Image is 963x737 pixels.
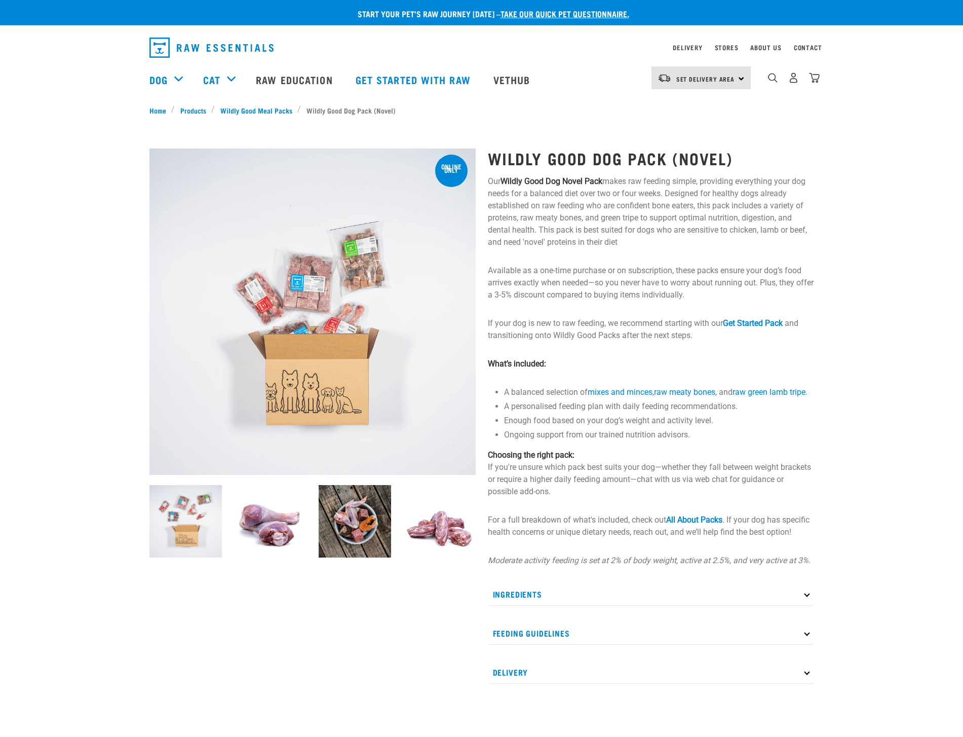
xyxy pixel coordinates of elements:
strong: What’s included: [488,359,546,368]
a: All About Packs [666,515,722,525]
a: Stores [715,46,739,49]
a: Products [175,105,211,116]
em: Moderate activity feeding is set at 2% of body weight, active at 2.5%, and very active at 3%. [488,556,811,565]
a: Wildly Good Meal Packs [215,105,297,116]
li: A personalised feeding plan with daily feeding recommendations. [504,400,814,413]
p: Our makes raw feeding simple, providing everything your dog needs for a balanced diet over two or... [488,175,814,248]
img: 1253 Turkey Drums 01 [234,485,306,558]
strong: Wildly Good Dog Novel Pack [500,176,602,186]
li: Enough food based on your dog’s weight and activity level. [504,415,814,427]
p: Delivery [488,661,814,684]
a: Get Started Pack [723,318,783,328]
img: home-icon@2x.png [809,72,820,83]
p: For a full breakdown of what's included, check out . If your dog has specific health concerns or ... [488,514,814,538]
img: Assortment of Raw Essentials Ingredients Including, Salmon Fillet, Cubed Beef And Tripe, Turkey W... [319,485,391,558]
img: Dog Novel 0 2sec [149,485,222,558]
p: Ingredients [488,583,814,606]
nav: breadcrumbs [149,105,814,116]
h1: Wildly Good Dog Pack (Novel) [488,149,814,167]
a: raw meaty bones [654,387,715,397]
a: Dog [149,72,168,87]
img: Pile Of Duck Necks For Pets [403,485,476,558]
strong: Choosing the right pack: [488,450,574,460]
a: Get started with Raw [345,59,483,100]
a: mixes and minces [588,387,652,397]
a: take our quick pet questionnaire. [500,11,629,16]
a: About Us [750,46,781,49]
span: Set Delivery Area [676,77,735,81]
a: raw green lamb tripe [733,387,805,397]
a: Cat [203,72,220,87]
img: van-moving.png [658,73,671,83]
p: Available as a one-time purchase or on subscription, these packs ensure your dog’s food arrives e... [488,265,814,301]
img: Raw Essentials Logo [149,38,274,58]
img: Dog Novel 0 2sec [149,149,476,475]
a: Home [149,105,172,116]
li: Ongoing support from our trained nutrition advisors. [504,429,814,441]
a: Contact [794,46,822,49]
nav: dropdown navigation [141,33,822,62]
img: home-icon-1@2x.png [768,73,778,83]
li: A balanced selection of , , and . [504,386,814,398]
a: Delivery [673,46,702,49]
a: Raw Education [246,59,345,100]
img: user.png [788,72,799,83]
a: Vethub [483,59,543,100]
p: Feeding Guidelines [488,622,814,645]
p: If your dog is new to raw feeding, we recommend starting with our and transitioning onto Wildly G... [488,317,814,342]
p: If you're unsure which pack best suits your dog—whether they fall between weight brackets or requ... [488,449,814,498]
